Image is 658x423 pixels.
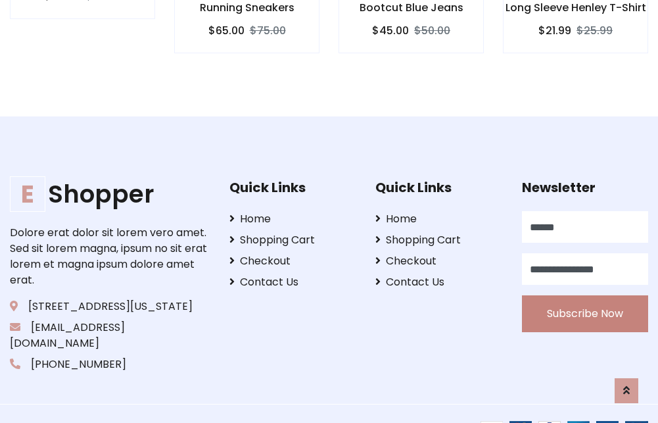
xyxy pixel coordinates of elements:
[229,232,356,248] a: Shopping Cart
[414,23,450,38] del: $50.00
[372,24,409,37] h6: $45.00
[576,23,613,38] del: $25.99
[10,299,209,314] p: [STREET_ADDRESS][US_STATE]
[10,176,45,212] span: E
[522,180,648,195] h5: Newsletter
[208,24,245,37] h6: $65.00
[10,225,209,288] p: Dolore erat dolor sit lorem vero amet. Sed sit lorem magna, ipsum no sit erat lorem et magna ipsu...
[375,211,502,227] a: Home
[250,23,286,38] del: $75.00
[504,1,647,14] h6: Long Sleeve Henley T-Shirt
[10,320,209,351] p: [EMAIL_ADDRESS][DOMAIN_NAME]
[10,357,209,372] p: [PHONE_NUMBER]
[229,180,356,195] h5: Quick Links
[375,253,502,269] a: Checkout
[538,24,571,37] h6: $21.99
[229,274,356,290] a: Contact Us
[229,211,356,227] a: Home
[339,1,483,14] h6: Bootcut Blue Jeans
[522,295,648,332] button: Subscribe Now
[10,180,209,209] h1: Shopper
[229,253,356,269] a: Checkout
[175,1,319,14] h6: Running Sneakers
[375,274,502,290] a: Contact Us
[375,180,502,195] h5: Quick Links
[375,232,502,248] a: Shopping Cart
[10,180,209,209] a: EShopper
